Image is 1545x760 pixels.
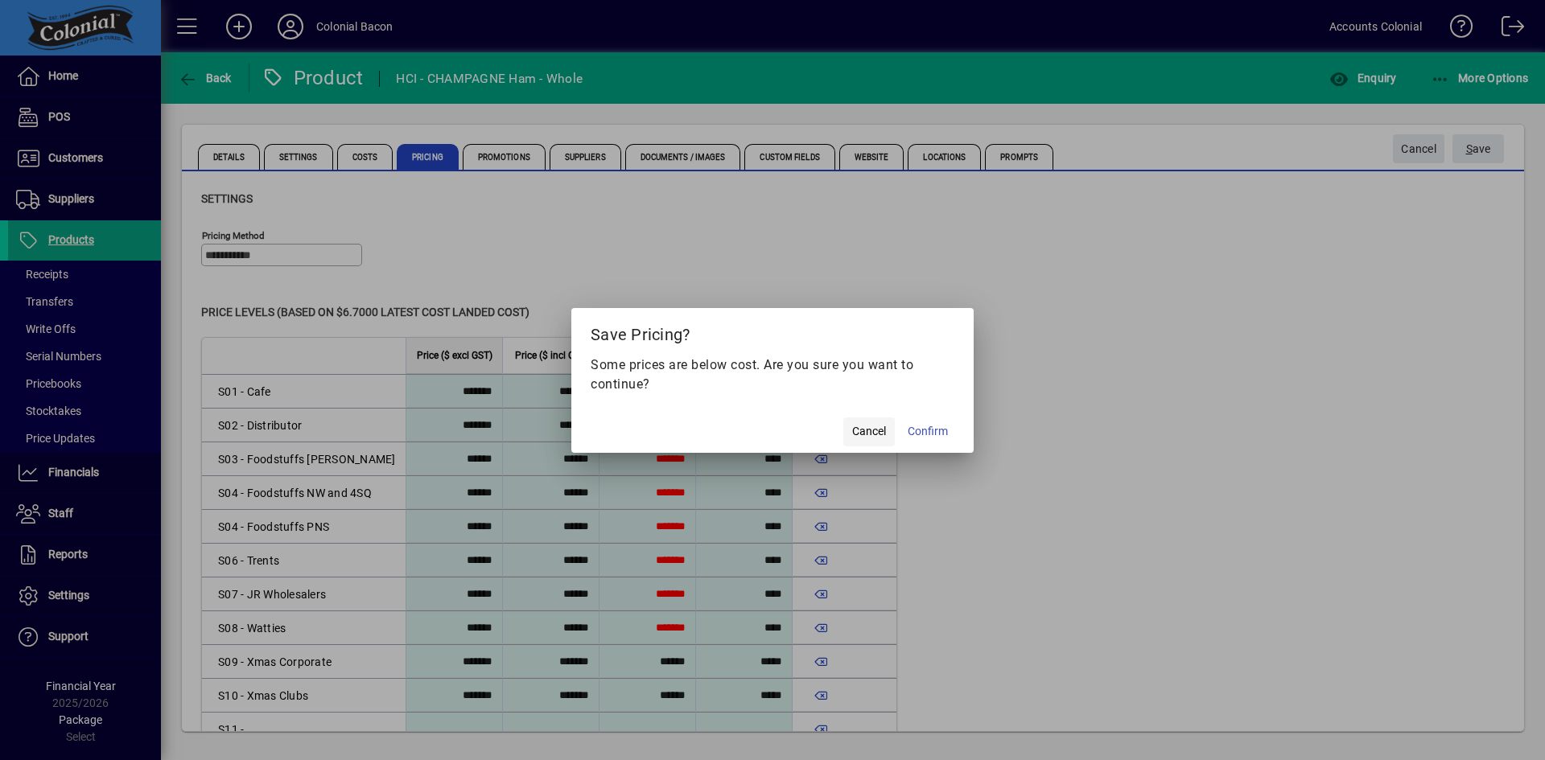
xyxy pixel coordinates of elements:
[571,308,974,355] h2: Save Pricing?
[901,417,954,446] button: Confirm
[591,355,954,394] p: Some prices are below cost. Are you sure you want to continue?
[908,423,948,440] span: Confirm
[852,423,886,440] span: Cancel
[843,417,895,446] button: Cancel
